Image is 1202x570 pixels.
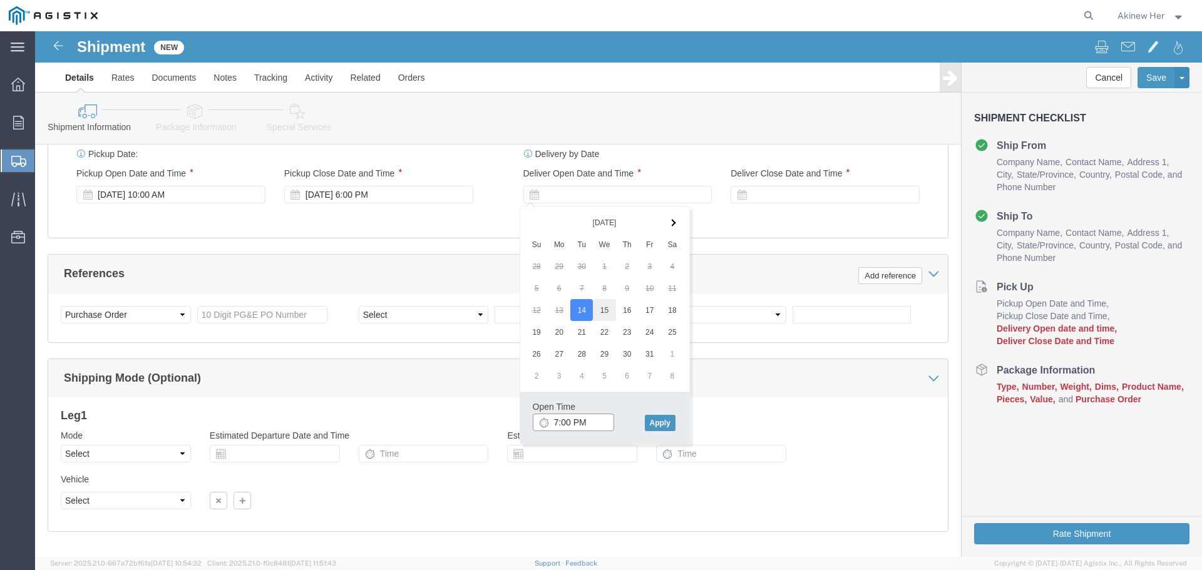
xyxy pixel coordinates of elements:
[289,559,336,567] span: [DATE] 11:51:43
[35,31,1202,557] iframe: FS Legacy Container
[994,558,1187,569] span: Copyright © [DATE]-[DATE] Agistix Inc., All Rights Reserved
[207,559,336,567] span: Client: 2025.21.0-f0c8481
[50,559,202,567] span: Server: 2025.21.0-667a72bf6fa
[151,559,202,567] span: [DATE] 10:54:32
[9,6,98,25] img: logo
[1117,8,1185,23] button: Akinew Her
[535,559,566,567] a: Support
[565,559,597,567] a: Feedback
[1117,9,1164,23] span: Akinew Her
